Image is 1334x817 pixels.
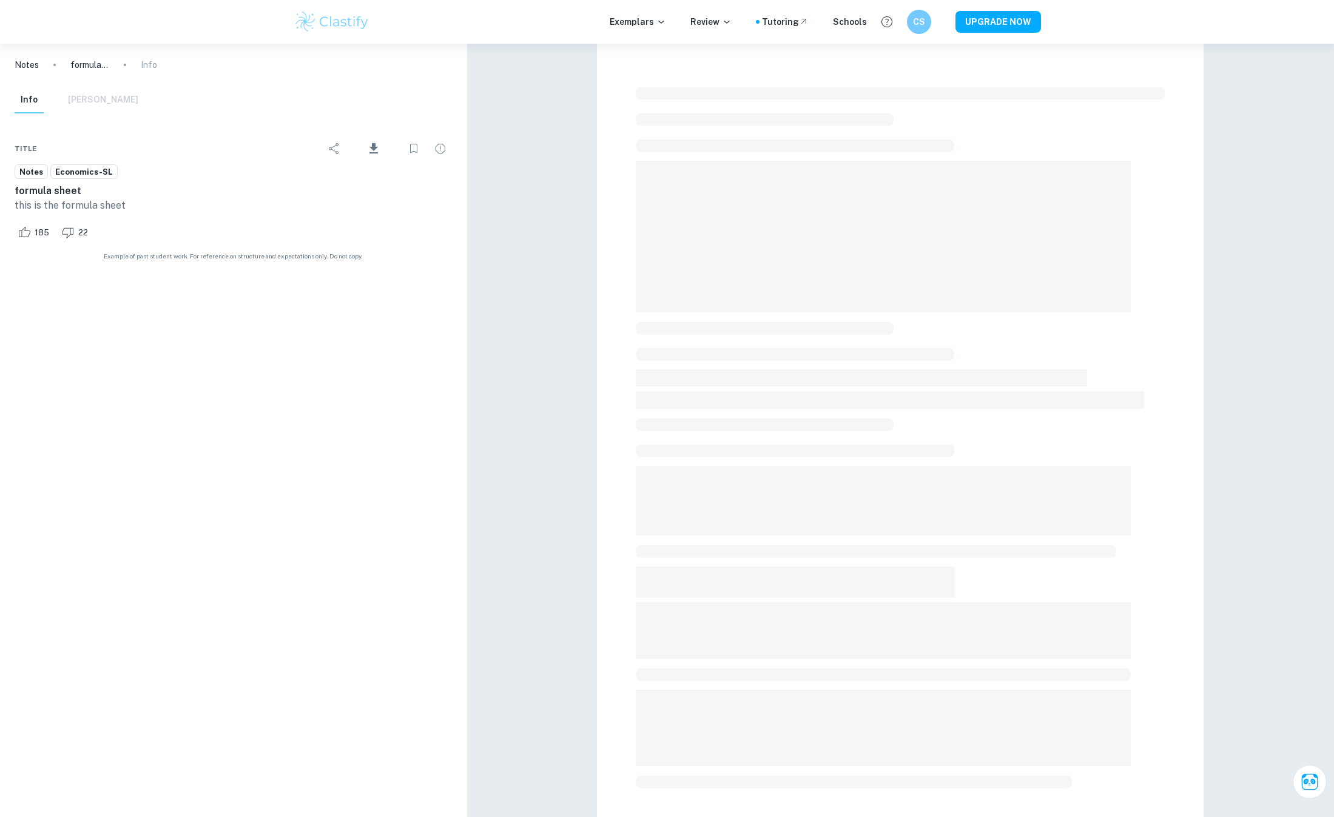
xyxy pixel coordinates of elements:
[428,136,453,161] div: Report issue
[50,164,118,180] a: Economics-SL
[322,136,346,161] div: Share
[15,252,453,261] span: Example of past student work. For reference on structure and expectations only. Do not copy.
[294,10,371,34] img: Clastify logo
[402,136,426,161] div: Bookmark
[912,15,926,29] h6: CS
[907,10,931,34] button: CS
[15,184,453,198] h6: formula sheet
[833,15,867,29] a: Schools
[15,223,56,242] div: Like
[70,58,109,72] p: formula sheet
[690,15,732,29] p: Review
[610,15,666,29] p: Exemplars
[877,12,897,32] button: Help and Feedback
[15,164,48,180] a: Notes
[15,166,47,178] span: Notes
[15,198,453,213] p: this is the formula sheet
[955,11,1041,33] button: UPGRADE NOW
[15,143,37,154] span: Title
[15,58,39,72] a: Notes
[15,87,44,113] button: Info
[1293,765,1327,799] button: Ask Clai
[28,227,56,239] span: 185
[51,166,117,178] span: Economics-SL
[72,227,95,239] span: 22
[141,58,157,72] p: Info
[349,133,399,164] div: Download
[58,223,95,242] div: Dislike
[762,15,809,29] a: Tutoring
